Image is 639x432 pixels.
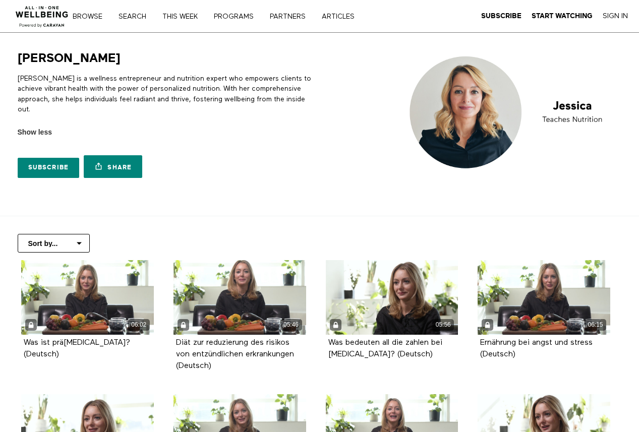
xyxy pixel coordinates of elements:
strong: Start Watching [532,12,593,20]
a: ARTICLES [318,13,365,20]
a: PROGRAMS [210,13,264,20]
div: 05:56 [432,319,454,331]
div: 05:46 [280,319,302,331]
a: Diät zur reduzierung des risikos von entzündlichen erkrankungen (Deutsch) 05:46 [173,260,306,335]
a: Subscribe [481,12,521,21]
h1: [PERSON_NAME] [18,50,121,66]
nav: Primary [80,11,375,21]
a: Was bedeuten all die zahlen bei [MEDICAL_DATA]? (Deutsch) [328,339,442,358]
a: Subscribe [18,158,80,178]
a: Ernährung bei angst und stress (Deutsch) [480,339,593,358]
p: [PERSON_NAME] is a wellness entrepreneur and nutrition expert who empowers clients to achieve vib... [18,74,316,114]
a: Share [84,155,142,178]
a: PARTNERS [266,13,316,20]
a: Sign In [603,12,628,21]
a: Was ist prä[MEDICAL_DATA]? (Deutsch) [24,339,130,358]
a: Was ist prädiabetes? (Deutsch) 06:02 [21,260,154,335]
a: Was bedeuten all die zahlen bei diabetes? (Deutsch) 05:56 [326,260,458,335]
div: 06:02 [128,319,150,331]
strong: Was bedeuten all die zahlen bei diabetes? (Deutsch) [328,339,442,358]
a: Browse [69,13,113,20]
a: Ernährung bei angst und stress (Deutsch) 06:15 [478,260,610,335]
img: Jessica [401,50,622,174]
a: Search [115,13,157,20]
a: THIS WEEK [159,13,208,20]
div: 06:15 [585,319,606,331]
a: Start Watching [532,12,593,21]
span: Show less [18,127,52,138]
strong: Ernährung bei angst und stress (Deutsch) [480,339,593,358]
strong: Subscribe [481,12,521,20]
a: Diät zur reduzierung des risikos von entzündlichen erkrankungen (Deutsch) [176,339,294,369]
strong: Was ist prädiabetes? (Deutsch) [24,339,130,358]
